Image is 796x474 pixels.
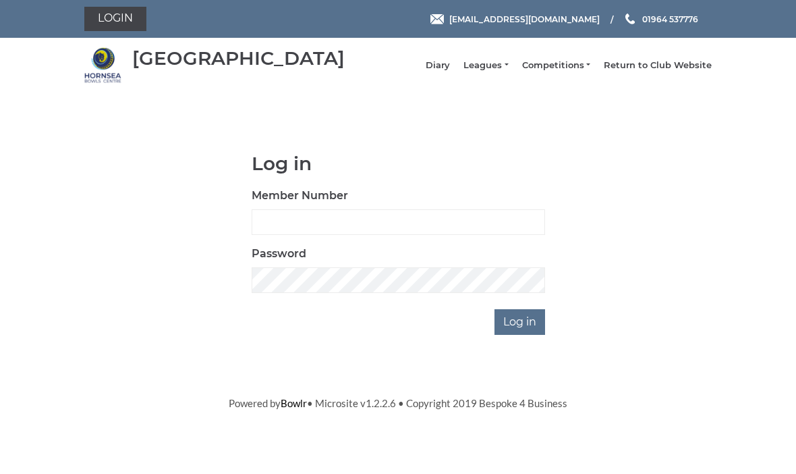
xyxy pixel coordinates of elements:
[522,59,590,72] a: Competitions
[449,14,600,24] span: [EMAIL_ADDRESS][DOMAIN_NAME]
[252,153,545,174] h1: Log in
[623,13,698,26] a: Phone us 01964 537776
[604,59,712,72] a: Return to Club Website
[494,309,545,335] input: Log in
[229,397,567,409] span: Powered by • Microsite v1.2.2.6 • Copyright 2019 Bespoke 4 Business
[132,48,345,69] div: [GEOGRAPHIC_DATA]
[430,13,600,26] a: Email [EMAIL_ADDRESS][DOMAIN_NAME]
[625,14,635,24] img: Phone us
[281,397,307,409] a: Bowlr
[463,59,508,72] a: Leagues
[642,14,698,24] span: 01964 537776
[252,188,348,204] label: Member Number
[84,7,146,31] a: Login
[84,47,121,84] img: Hornsea Bowls Centre
[252,246,306,262] label: Password
[430,14,444,24] img: Email
[426,59,450,72] a: Diary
